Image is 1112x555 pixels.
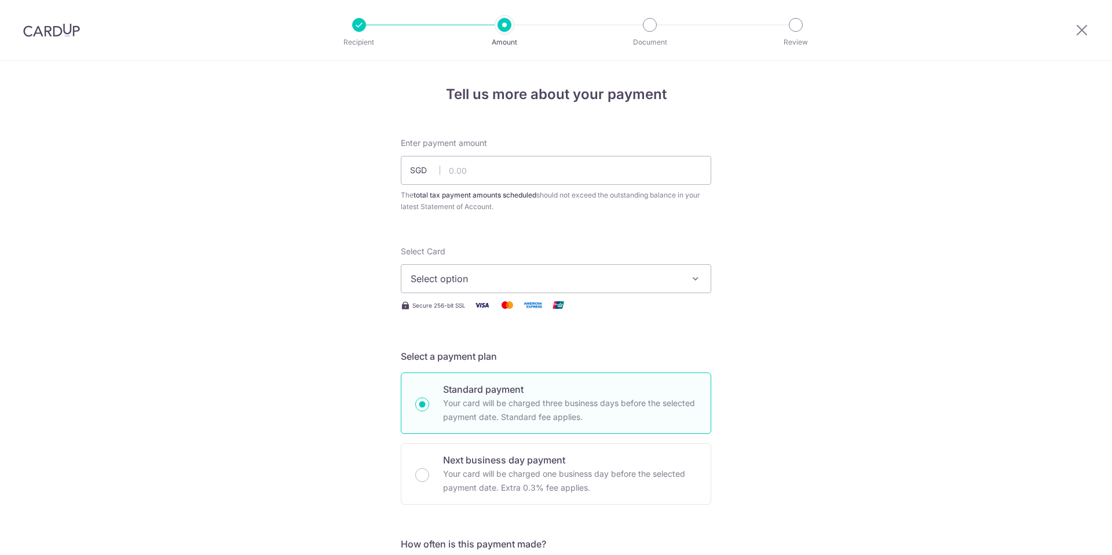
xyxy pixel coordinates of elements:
[443,382,697,396] p: Standard payment
[607,36,693,48] p: Document
[496,298,519,312] img: Mastercard
[521,298,544,312] img: American Express
[414,191,536,199] b: total tax payment amounts scheduled
[470,298,493,312] img: Visa
[412,301,466,310] span: Secure 256-bit SSL
[401,537,711,551] h5: How often is this payment made?
[401,137,487,149] span: Enter payment amount
[401,84,711,105] h4: Tell us more about your payment
[462,36,547,48] p: Amount
[547,298,570,312] img: Union Pay
[401,156,711,185] input: 0.00
[401,189,711,213] div: The should not exceed the outstanding balance in your latest Statement of Account.
[410,165,440,176] span: SGD
[316,36,402,48] p: Recipient
[753,36,839,48] p: Review
[401,349,711,363] h5: Select a payment plan
[401,264,711,293] button: Select option
[443,467,697,495] p: Your card will be charged one business day before the selected payment date. Extra 0.3% fee applies.
[443,396,697,424] p: Your card will be charged three business days before the selected payment date. Standard fee appl...
[401,246,445,256] span: translation missing: en.payables.payment_networks.credit_card.summary.labels.select_card
[23,23,80,37] img: CardUp
[443,453,697,467] p: Next business day payment
[411,272,681,286] span: Select option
